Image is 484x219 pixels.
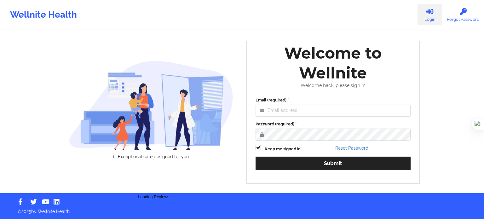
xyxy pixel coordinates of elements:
a: Forgot Password [442,4,484,25]
a: Reset Password [335,146,368,151]
button: Submit [256,157,411,170]
div: Welcome to Wellnite [251,43,415,83]
a: Login [418,4,442,25]
label: Email (required) [256,97,411,103]
div: Loading Reviews... [69,170,242,200]
label: Password (required) [256,121,411,127]
li: Exceptional care designed for you. [74,154,233,159]
div: Welcome back, please sign in [251,83,415,88]
p: © 2025 by Wellnite Health [13,204,471,215]
input: Email address [256,105,411,117]
label: Keep me signed in [265,146,301,152]
img: wellnite-auth-hero_200.c722682e.png [69,61,233,150]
